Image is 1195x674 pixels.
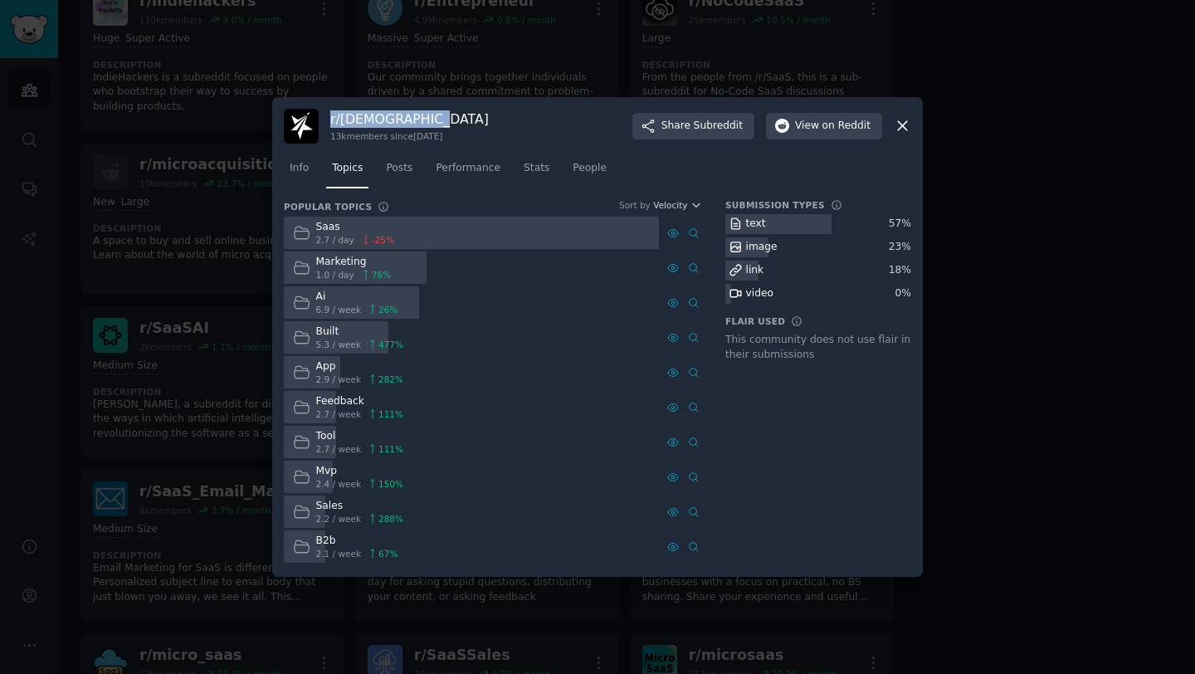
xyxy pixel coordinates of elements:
[378,548,398,559] span: 67 %
[316,513,362,525] span: 2.2 / week
[316,534,398,549] div: B2b
[316,234,354,246] span: 2.7 / day
[372,234,394,246] span: -25 %
[889,240,911,255] div: 23 %
[316,464,404,479] div: Mvp
[378,513,403,525] span: 288 %
[316,478,362,490] span: 2.4 / week
[290,161,309,176] span: Info
[725,315,785,327] h3: Flair Used
[518,155,555,189] a: Stats
[746,286,773,301] div: video
[316,443,362,455] span: 2.7 / week
[316,408,362,420] span: 2.7 / week
[378,304,398,315] span: 26 %
[725,333,911,362] div: This community does not use flair in their submissions
[380,155,418,189] a: Posts
[316,325,404,339] div: Built
[653,199,702,211] button: Velocity
[316,499,404,514] div: Sales
[430,155,506,189] a: Performance
[746,240,778,255] div: image
[694,119,743,134] span: Subreddit
[889,217,911,232] div: 57 %
[316,269,354,281] span: 1.0 / day
[332,161,363,176] span: Topics
[316,359,404,374] div: App
[889,263,911,278] div: 18 %
[330,130,489,142] div: 13k members since [DATE]
[330,110,489,128] h3: r/ [DEMOGRAPHIC_DATA]
[316,220,394,235] div: Saas
[284,109,319,144] img: SaaSMarketing
[316,290,398,305] div: Ai
[386,161,412,176] span: Posts
[378,478,403,490] span: 150 %
[524,161,549,176] span: Stats
[378,374,403,385] span: 282 %
[378,339,403,350] span: 477 %
[895,286,911,301] div: 0 %
[567,155,612,189] a: People
[378,443,403,455] span: 111 %
[316,255,392,270] div: Marketing
[378,408,403,420] span: 111 %
[746,217,766,232] div: text
[316,429,404,444] div: Tool
[326,155,368,189] a: Topics
[746,263,764,278] div: link
[316,304,362,315] span: 6.9 / week
[316,394,404,409] div: Feedback
[725,199,825,211] h3: Submission Types
[372,269,391,281] span: 76 %
[316,548,362,559] span: 2.1 / week
[284,201,372,212] h3: Popular Topics
[619,199,651,211] div: Sort by
[316,374,362,385] span: 2.9 / week
[822,119,871,134] span: on Reddit
[653,199,687,211] span: Velocity
[316,339,362,350] span: 5.3 / week
[661,119,743,134] span: Share
[436,161,500,176] span: Performance
[795,119,871,134] span: View
[632,113,754,139] button: ShareSubreddit
[284,155,315,189] a: Info
[573,161,607,176] span: People
[766,113,882,139] button: Viewon Reddit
